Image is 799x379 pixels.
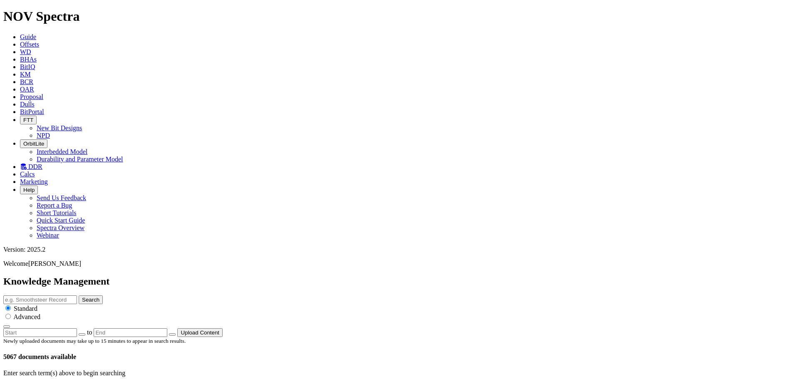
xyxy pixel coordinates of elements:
span: [PERSON_NAME] [28,260,81,267]
span: OrbitLite [23,141,44,147]
a: Webinar [37,232,59,239]
h2: Knowledge Management [3,276,796,287]
a: Report a Bug [37,202,72,209]
a: Short Tutorials [37,209,77,216]
button: Upload Content [177,328,223,337]
p: Welcome [3,260,796,268]
a: Send Us Feedback [37,194,86,201]
h1: NOV Spectra [3,9,796,24]
span: to [87,329,92,336]
a: Marketing [20,178,48,185]
a: NPD [37,132,50,139]
small: Newly uploaded documents may take up to 15 minutes to appear in search results. [3,338,186,344]
a: Spectra Overview [37,224,84,231]
a: KM [20,71,31,78]
button: Search [79,295,103,304]
a: Dulls [20,101,35,108]
button: OrbitLite [20,139,47,148]
a: BitPortal [20,108,44,115]
span: Help [23,187,35,193]
a: Durability and Parameter Model [37,156,123,163]
span: Advanced [13,313,40,320]
span: Standard [14,305,37,312]
a: BHAs [20,56,37,63]
a: Guide [20,33,36,40]
span: FTT [23,117,33,123]
input: End [94,328,167,337]
button: Help [20,186,38,194]
p: Enter search term(s) above to begin searching [3,369,796,377]
input: e.g. Smoothsteer Record [3,295,77,304]
a: WD [20,48,31,55]
input: Start [3,328,77,337]
a: Quick Start Guide [37,217,85,224]
span: DDR [28,163,42,170]
a: DDR [20,163,42,170]
a: Proposal [20,93,43,100]
h4: 5067 documents available [3,353,796,361]
a: BCR [20,78,33,85]
a: Interbedded Model [37,148,87,155]
a: BitIQ [20,63,35,70]
button: FTT [20,116,37,124]
a: OAR [20,86,34,93]
a: Calcs [20,171,35,178]
a: Offsets [20,41,39,48]
div: Version: 2025.2 [3,246,796,253]
a: New Bit Designs [37,124,82,131]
